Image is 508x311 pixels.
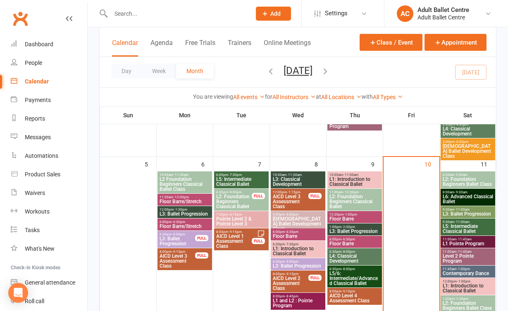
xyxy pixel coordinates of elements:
span: AICD Level 3 Assessment Class [159,254,196,268]
span: 8:00am [442,190,494,194]
span: L2: Foundation Beginners Classical Ballet [216,194,252,209]
div: Product Sales [25,171,60,178]
span: AICD Level 2 Assessment Class [272,276,309,291]
div: FULL [195,235,208,241]
div: 6 [201,157,213,171]
span: Contemporary Dance [442,271,494,276]
span: Floor Barre [329,241,380,246]
span: Add [270,10,281,17]
span: 2:30pm [442,123,494,126]
a: Payments [11,91,87,109]
div: Dashboard [25,41,53,47]
span: 9:30am [442,208,494,211]
div: People [25,59,42,66]
a: Calendar [11,72,87,91]
a: Clubworx [10,8,31,29]
a: Workouts [11,202,87,221]
div: 5 [145,157,156,171]
span: 8:00am [442,173,494,177]
th: Sun [100,107,157,124]
a: Messages [11,128,87,147]
button: Agenda [150,39,173,57]
span: - 8:15pm [228,213,242,216]
button: [DATE] [284,65,312,76]
span: - 8:00pm [341,267,355,271]
th: Sat [440,107,496,124]
strong: You are viewing [193,93,233,100]
div: FULL [308,275,322,281]
span: Settings [325,4,348,23]
span: - 6:30pm [341,237,355,241]
span: 6:30pm [272,242,324,246]
div: 11 [481,157,496,171]
span: Pointe Level 2 & Pointe Level 3 [216,216,267,226]
span: - 11:30am [286,173,302,177]
a: All Types [373,94,403,100]
div: Automations [25,152,58,159]
strong: with [362,93,373,100]
span: - 1:00pm [343,213,357,216]
span: 6:00pm [159,220,210,224]
a: Product Sales [11,165,87,184]
span: 6:00pm [216,173,267,177]
span: 6:00pm [272,230,324,234]
span: 8:00pm [159,250,196,254]
div: FULL [252,238,265,244]
div: Adult Ballet Centre [417,14,469,21]
div: Adult Ballet Centre [417,6,469,14]
span: - 9:15pm [341,290,355,293]
div: Roll call [25,298,44,304]
span: Level 2 Pointe Program [442,254,494,264]
div: 9 [371,157,383,171]
div: FULL [308,193,322,199]
span: - 11:30am [173,173,188,177]
span: L3: Classical Development [272,177,324,187]
a: Dashboard [11,35,87,54]
span: - 11:00am [343,173,358,177]
a: All Locations [321,94,362,100]
span: Floor Barre [272,234,324,239]
a: General attendance kiosk mode [11,273,87,292]
span: 5:00pm [272,213,324,216]
span: - 9:15pm [228,230,242,234]
span: [DEMOGRAPHIC_DATA] Ballet Development Class [272,216,324,231]
th: Wed [270,107,327,124]
button: Class / Event [360,34,422,51]
span: 6:00pm [329,237,380,241]
span: - 9:15pm [285,272,298,276]
div: 8 [315,157,326,171]
div: Payments [25,97,51,103]
div: Waivers [25,190,45,196]
span: L2: Foundation Beginners Ballet Class [442,301,494,311]
span: L1: Introduction to Classical Ballet [442,283,494,293]
span: Floor Barre [329,216,380,221]
span: L5: Intermediate Classical Ballet [216,177,267,187]
span: - 11:00am [454,208,470,211]
span: - 8:00pm [285,260,298,264]
span: 1:00pm [442,297,494,301]
span: AICD Level 3 Assessment Class [272,194,309,209]
span: - 6:00pm [455,140,468,144]
span: - 1:00pm [457,280,470,283]
span: L4: Classical Development [442,126,494,136]
button: Day [111,64,142,78]
span: - 12:00pm [173,195,189,199]
span: - 2:30pm [341,225,355,229]
span: 10:00am [329,173,380,177]
span: AICD Level 4 Assessment Class [329,293,380,303]
span: - 11:00am [454,220,470,224]
div: 10 [425,157,439,171]
span: 9:30am [442,220,494,224]
span: - 9:15pm [172,250,185,254]
div: 7 [258,157,270,171]
span: - 8:00pm [228,190,242,194]
input: Search... [108,8,245,19]
span: 8:00pm [329,290,380,293]
span: - 6:00pm [285,213,298,216]
span: Level 3: Pointe Program [329,119,380,129]
div: Workouts [25,208,50,215]
div: AC [397,5,413,22]
span: 12:30pm [329,213,380,216]
span: 5:00pm [442,140,494,144]
span: - 7:30pm [228,173,242,177]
